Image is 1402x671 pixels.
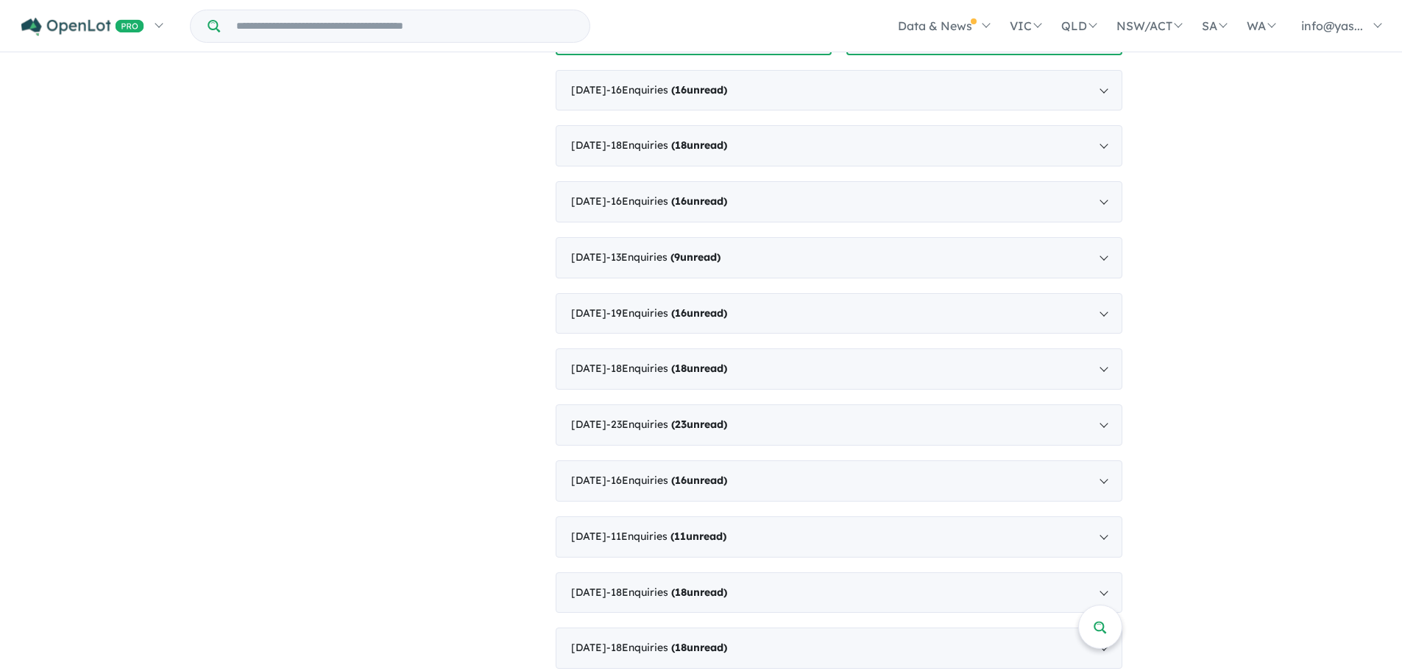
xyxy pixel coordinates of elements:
[670,530,726,543] strong: ( unread)
[556,348,1122,390] div: [DATE]
[556,237,1122,278] div: [DATE]
[556,516,1122,558] div: [DATE]
[674,250,680,264] span: 9
[606,418,727,431] span: - 23 Enquir ies
[223,10,587,42] input: Try estate name, suburb, builder or developer
[556,293,1122,334] div: [DATE]
[671,138,727,152] strong: ( unread)
[606,586,727,599] span: - 18 Enquir ies
[556,572,1122,614] div: [DATE]
[671,83,727,96] strong: ( unread)
[606,474,727,487] span: - 16 Enquir ies
[556,628,1122,669] div: [DATE]
[675,362,687,375] span: 18
[556,404,1122,446] div: [DATE]
[675,83,687,96] span: 16
[606,362,727,375] span: - 18 Enquir ies
[556,460,1122,502] div: [DATE]
[675,306,687,320] span: 16
[675,474,687,487] span: 16
[606,641,727,654] span: - 18 Enquir ies
[674,530,686,543] span: 11
[671,194,727,208] strong: ( unread)
[606,138,727,152] span: - 18 Enquir ies
[556,125,1122,166] div: [DATE]
[21,18,144,36] img: Openlot PRO Logo White
[556,181,1122,222] div: [DATE]
[1301,18,1363,33] span: info@yas...
[556,70,1122,111] div: [DATE]
[671,306,727,320] strong: ( unread)
[675,641,687,654] span: 18
[675,418,687,431] span: 23
[671,641,727,654] strong: ( unread)
[606,250,721,264] span: - 13 Enquir ies
[606,83,727,96] span: - 16 Enquir ies
[606,194,727,208] span: - 16 Enquir ies
[671,474,727,487] strong: ( unread)
[606,530,726,543] span: - 11 Enquir ies
[671,362,727,375] strong: ( unread)
[606,306,727,320] span: - 19 Enquir ies
[675,194,687,208] span: 16
[670,250,721,264] strong: ( unread)
[675,138,687,152] span: 18
[671,586,727,599] strong: ( unread)
[671,418,727,431] strong: ( unread)
[675,586,687,599] span: 18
